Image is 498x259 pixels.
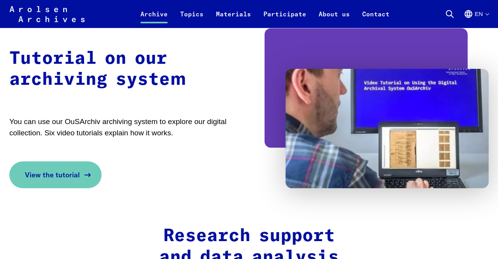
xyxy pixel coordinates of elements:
a: Materials [210,9,257,28]
button: English, language selection [464,9,489,28]
a: Archive [134,9,174,28]
a: Participate [257,9,312,28]
a: Contact [356,9,396,28]
nav: Primary [134,5,396,23]
a: About us [312,9,356,28]
a: Topics [174,9,210,28]
span: View the tutorial [25,170,80,180]
strong: Tutorial on our archiving system [9,50,186,89]
p: You can use our OuSArchiv archiving system to explore our digital collection. Six video tutorials... [9,116,233,138]
a: View the tutorial [9,161,102,188]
